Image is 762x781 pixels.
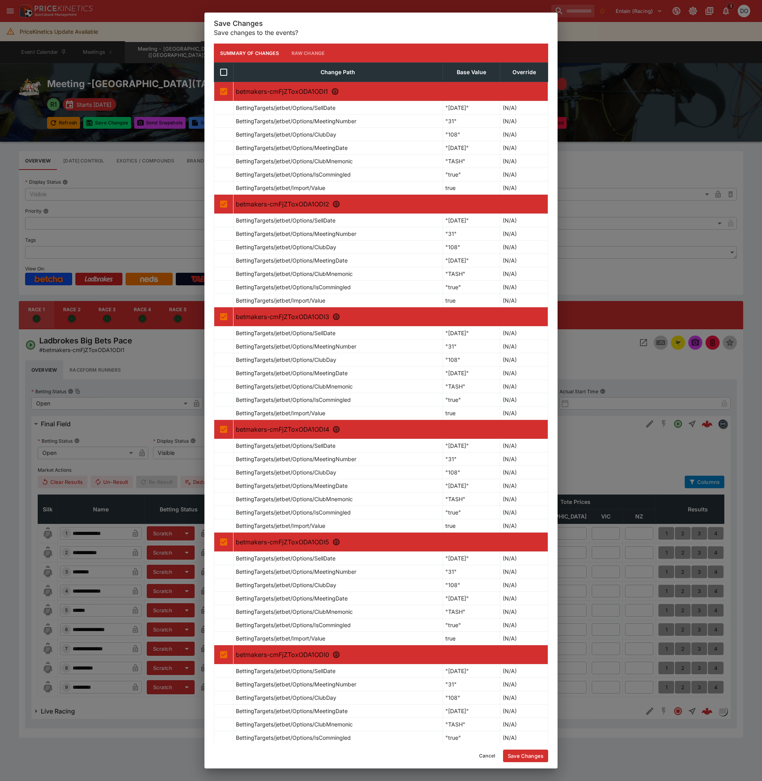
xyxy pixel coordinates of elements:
[236,170,351,179] p: BettingTargets/jetbet/Options/IsCommingled
[233,63,443,82] th: Change Path
[500,605,548,619] td: (N/A)
[443,294,500,307] td: true
[236,256,348,265] p: BettingTargets/jetbet/Options/MeetingDate
[443,678,500,691] td: "31"
[443,367,500,380] td: "[DATE]"
[443,340,500,353] td: "31"
[236,608,353,616] p: BettingTargets/jetbet/Options/ClubMnemonic
[443,664,500,678] td: "[DATE]"
[443,267,500,281] td: "TASH"
[500,664,548,678] td: (N/A)
[332,651,340,659] svg: R6 - The Dynamo 14Th November Pace
[500,128,548,141] td: (N/A)
[503,750,548,762] button: Save Changes
[443,155,500,168] td: "TASH"
[500,393,548,407] td: (N/A)
[500,506,548,519] td: (N/A)
[236,184,325,192] p: BettingTargets/jetbet/Import/Value
[443,731,500,745] td: "true"
[500,592,548,605] td: (N/A)
[236,482,348,490] p: BettingTargets/jetbet/Options/MeetingDate
[236,283,351,291] p: BettingTargets/jetbet/Options/IsCommingled
[500,367,548,380] td: (N/A)
[236,621,351,629] p: BettingTargets/jetbet/Options/IsCommingled
[236,508,351,516] p: BettingTargets/jetbet/Options/IsCommingled
[500,731,548,745] td: (N/A)
[500,619,548,632] td: (N/A)
[332,200,340,208] svg: R2 - Fehlbergs Produce Sprintlane Pace
[500,181,548,195] td: (N/A)
[443,479,500,493] td: "[DATE]"
[236,157,353,165] p: BettingTargets/jetbet/Options/ClubMnemonic
[443,214,500,227] td: "[DATE]"
[500,552,548,565] td: (N/A)
[500,466,548,479] td: (N/A)
[443,128,500,141] td: "108"
[332,425,340,433] svg: R4 - Morey's Tours Pace
[443,115,500,128] td: "31"
[500,141,548,155] td: (N/A)
[236,442,335,450] p: BettingTargets/jetbet/Options/SellDate
[236,537,545,547] p: betmakers-cmFjZToxODA1ODI5
[236,356,336,364] p: BettingTargets/jetbet/Options/ClubDay
[443,439,500,453] td: "[DATE]"
[443,63,500,82] th: Base Value
[236,734,351,742] p: BettingTargets/jetbet/Options/IsCommingled
[500,168,548,181] td: (N/A)
[236,495,353,503] p: BettingTargets/jetbet/Options/ClubMnemonic
[500,327,548,340] td: (N/A)
[500,353,548,367] td: (N/A)
[236,693,336,702] p: BettingTargets/jetbet/Options/ClubDay
[443,227,500,241] td: "31"
[500,718,548,731] td: (N/A)
[500,493,548,506] td: (N/A)
[500,294,548,307] td: (N/A)
[500,678,548,691] td: (N/A)
[236,568,356,576] p: BettingTargets/jetbet/Options/MeetingNumber
[443,466,500,479] td: "108"
[331,88,339,95] svg: R1 - Ladbrokes Big Bets Pace
[236,270,353,278] p: BettingTargets/jetbet/Options/ClubMnemonic
[443,281,500,294] td: "true"
[500,407,548,420] td: (N/A)
[443,327,500,340] td: "[DATE]"
[236,230,356,238] p: BettingTargets/jetbet/Options/MeetingNumber
[500,439,548,453] td: (N/A)
[500,704,548,718] td: (N/A)
[443,552,500,565] td: "[DATE]"
[443,393,500,407] td: "true"
[236,243,336,251] p: BettingTargets/jetbet/Options/ClubDay
[236,87,545,96] p: betmakers-cmFjZToxODA1ODI1
[443,605,500,619] td: "TASH"
[443,718,500,731] td: "TASH"
[236,104,335,112] p: BettingTargets/jetbet/Options/SellDate
[236,199,545,209] p: betmakers-cmFjZToxODA1ODI2
[500,380,548,393] td: (N/A)
[236,522,325,530] p: BettingTargets/jetbet/Import/Value
[500,63,548,82] th: Override
[236,409,325,417] p: BettingTargets/jetbet/Import/Value
[236,667,335,675] p: BettingTargets/jetbet/Options/SellDate
[236,130,336,139] p: BettingTargets/jetbet/Options/ClubDay
[500,632,548,645] td: (N/A)
[236,707,348,715] p: BettingTargets/jetbet/Options/MeetingDate
[443,632,500,645] td: true
[332,538,340,546] svg: R5 - Prydes Easifeed Pace
[443,168,500,181] td: "true"
[236,680,356,688] p: BettingTargets/jetbet/Options/MeetingNumber
[443,141,500,155] td: "[DATE]"
[474,750,500,762] button: Cancel
[443,254,500,267] td: "[DATE]"
[443,493,500,506] td: "TASH"
[500,565,548,578] td: (N/A)
[443,241,500,254] td: "108"
[236,329,335,337] p: BettingTargets/jetbet/Options/SellDate
[500,453,548,466] td: (N/A)
[443,519,500,533] td: true
[285,44,331,62] button: Raw Change
[236,581,336,589] p: BettingTargets/jetbet/Options/ClubDay
[443,181,500,195] td: true
[236,296,325,305] p: BettingTargets/jetbet/Import/Value
[236,342,356,350] p: BettingTargets/jetbet/Options/MeetingNumber
[236,382,353,390] p: BettingTargets/jetbet/Options/ClubMnemonic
